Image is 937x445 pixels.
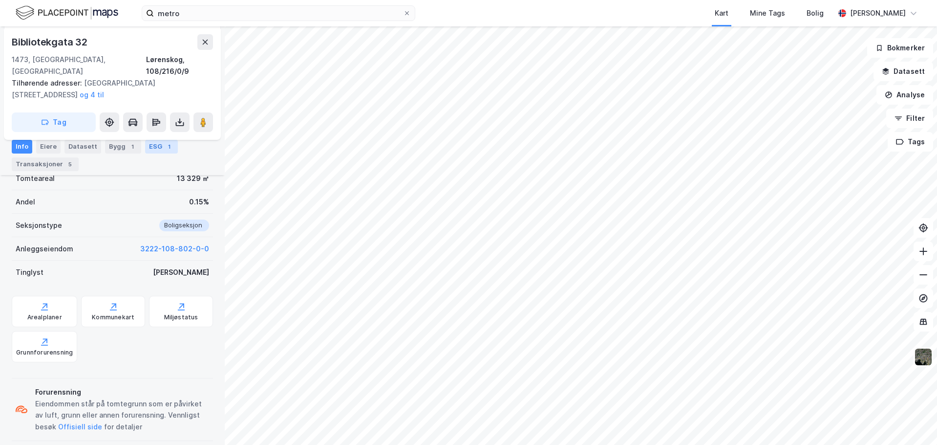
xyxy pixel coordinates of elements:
div: 1 [128,142,137,152]
div: Arealplaner [27,313,62,321]
div: Forurensning [35,386,209,398]
div: Seksjonstype [16,220,62,231]
div: Miljøstatus [164,313,198,321]
div: Eiere [36,140,61,154]
button: Analyse [876,85,933,105]
iframe: Chat Widget [888,398,937,445]
div: 0.15% [189,196,209,208]
button: Tag [12,112,96,132]
div: Kommunekart [92,313,134,321]
div: Bolig [807,7,824,19]
div: ESG [145,140,178,154]
button: 3222-108-802-0-0 [140,243,209,255]
div: Bygg [105,140,141,154]
div: 5 [65,159,75,169]
div: Eiendommen står på tomtegrunn som er påvirket av luft, grunn eller annen forurensning. Vennligst ... [35,398,209,433]
input: Søk på adresse, matrikkel, gårdeiere, leietakere eller personer [154,6,403,21]
div: Transaksjoner [12,157,79,171]
div: Kart [715,7,728,19]
div: [GEOGRAPHIC_DATA][STREET_ADDRESS] [12,77,205,101]
div: [PERSON_NAME] [153,267,209,278]
div: Datasett [64,140,101,154]
div: 1 [164,142,174,152]
div: Lørenskog, 108/216/0/9 [146,54,213,77]
img: 9k= [914,348,933,366]
button: Filter [886,109,933,128]
div: [PERSON_NAME] [850,7,906,19]
button: Datasett [873,62,933,81]
div: Andel [16,196,35,208]
div: Grunnforurensning [16,349,73,356]
div: Anleggseiendom [16,243,73,255]
img: logo.f888ab2527a4732fd821a326f86c7f29.svg [16,4,118,22]
div: 1473, [GEOGRAPHIC_DATA], [GEOGRAPHIC_DATA] [12,54,146,77]
span: Tilhørende adresser: [12,79,84,87]
button: Bokmerker [867,38,933,58]
div: Tomteareal [16,173,55,184]
div: Info [12,140,32,154]
button: Tags [888,132,933,152]
div: Tinglyst [16,267,43,278]
div: Bibliotekgata 32 [12,34,89,50]
div: 13 329 ㎡ [177,173,209,184]
div: Mine Tags [750,7,785,19]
